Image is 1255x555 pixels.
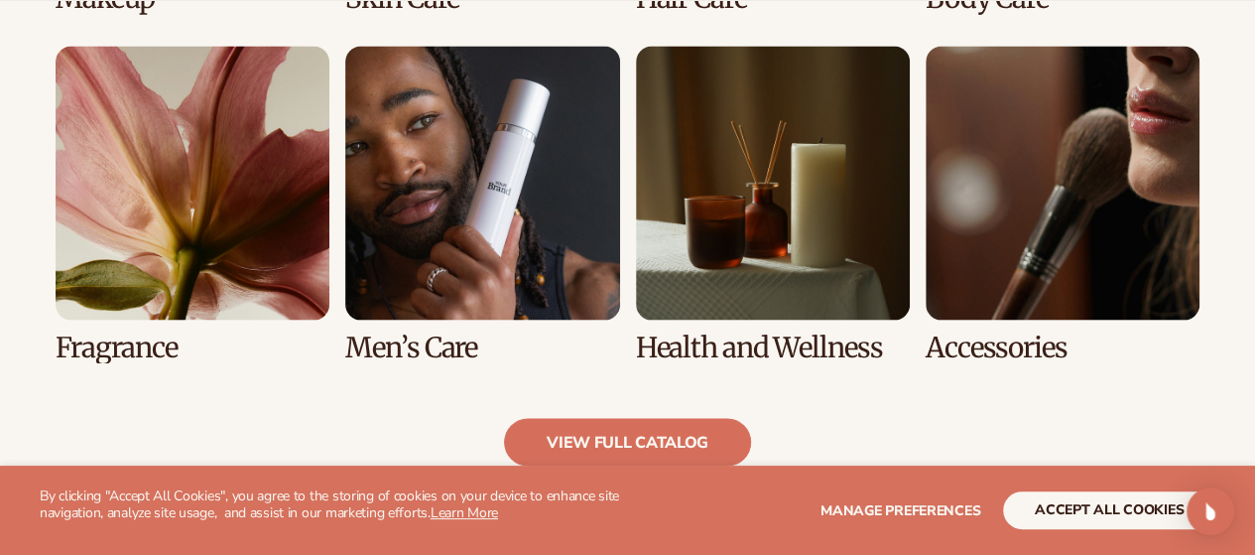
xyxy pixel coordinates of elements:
div: 8 / 8 [926,46,1199,362]
div: 5 / 8 [56,46,329,362]
div: 7 / 8 [636,46,910,362]
span: Manage preferences [820,501,980,520]
button: Manage preferences [820,491,980,529]
a: view full catalog [504,418,751,466]
button: accept all cookies [1003,491,1215,529]
div: Open Intercom Messenger [1187,487,1234,535]
p: By clicking "Accept All Cookies", you agree to the storing of cookies on your device to enhance s... [40,488,628,522]
div: 6 / 8 [345,46,619,362]
a: Learn More [431,503,498,522]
